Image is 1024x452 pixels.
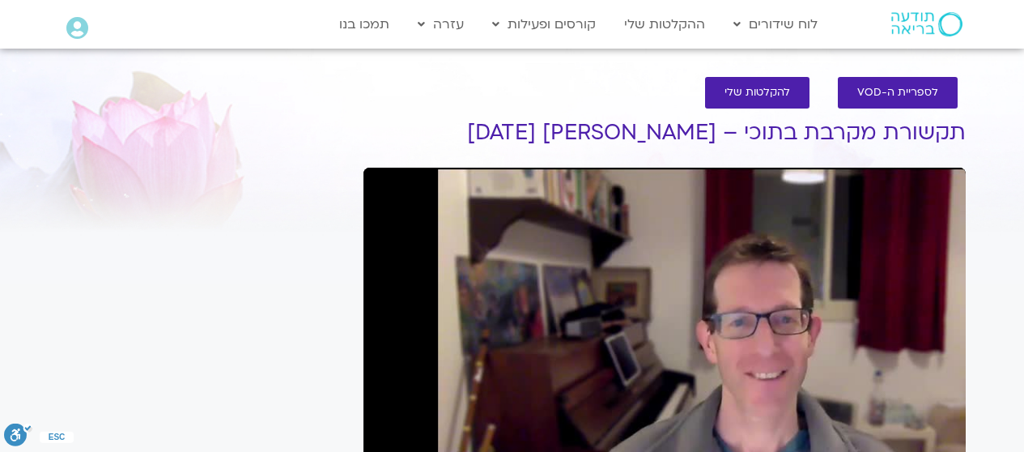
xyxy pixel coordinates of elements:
[616,9,713,40] a: ההקלטות שלי
[891,12,962,36] img: תודעה בריאה
[838,77,958,109] a: לספריית ה-VOD
[724,87,790,99] span: להקלטות שלי
[725,9,826,40] a: לוח שידורים
[705,77,809,109] a: להקלטות שלי
[331,9,397,40] a: תמכו בנו
[363,121,966,145] h1: תקשורת מקרבת בתוכי – [PERSON_NAME] [DATE]
[484,9,604,40] a: קורסים ופעילות
[410,9,472,40] a: עזרה
[857,87,938,99] span: לספריית ה-VOD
